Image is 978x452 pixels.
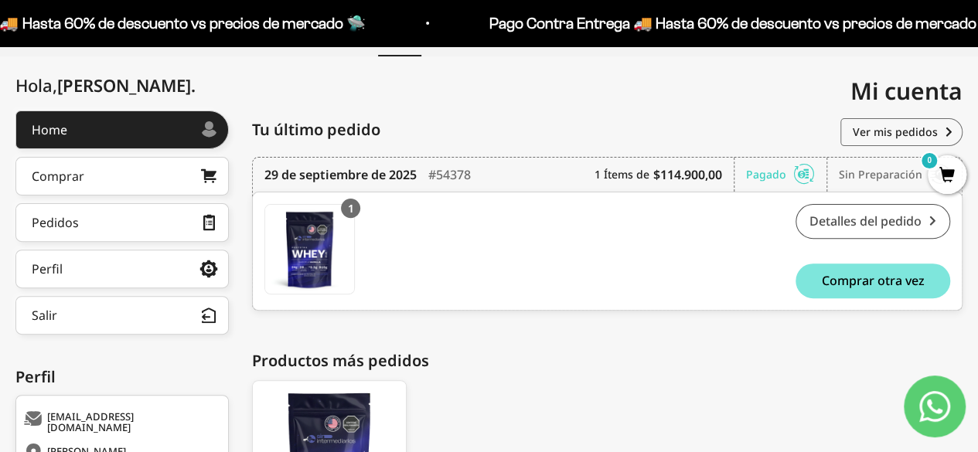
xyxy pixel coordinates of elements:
[839,158,950,192] div: Sin preparación
[191,73,196,97] span: .
[15,157,229,195] a: Comprar
[265,205,354,294] img: Translation missing: es.Proteína Whey - Vainilla / 2 libras (910g)
[428,158,471,192] div: #54378
[746,158,827,192] div: Pagado
[32,216,79,229] div: Pedidos
[595,158,734,192] div: 1 Ítems de
[850,75,963,107] span: Mi cuenta
[796,204,950,239] a: Detalles del pedido
[653,165,722,184] b: $114.900,00
[32,124,67,136] div: Home
[15,110,229,149] a: Home
[32,170,84,182] div: Comprar
[252,118,380,141] span: Tu último pedido
[15,296,229,335] button: Salir
[15,365,229,389] div: Perfil
[796,263,950,298] button: Comprar otra vez
[928,168,966,185] a: 0
[15,250,229,288] a: Perfil
[32,309,57,321] div: Salir
[840,118,963,146] a: Ver mis pedidos
[264,165,417,184] time: 29 de septiembre de 2025
[920,151,939,170] mark: 0
[341,199,360,218] div: 1
[32,263,63,275] div: Perfil
[57,73,196,97] span: [PERSON_NAME]
[252,349,963,372] div: Productos más pedidos
[15,76,196,95] div: Hola,
[15,203,229,242] a: Pedidos
[822,274,925,287] span: Comprar otra vez
[264,204,355,294] a: Proteína Whey - Vainilla / 2 libras (910g)
[24,411,216,433] div: [EMAIL_ADDRESS][DOMAIN_NAME]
